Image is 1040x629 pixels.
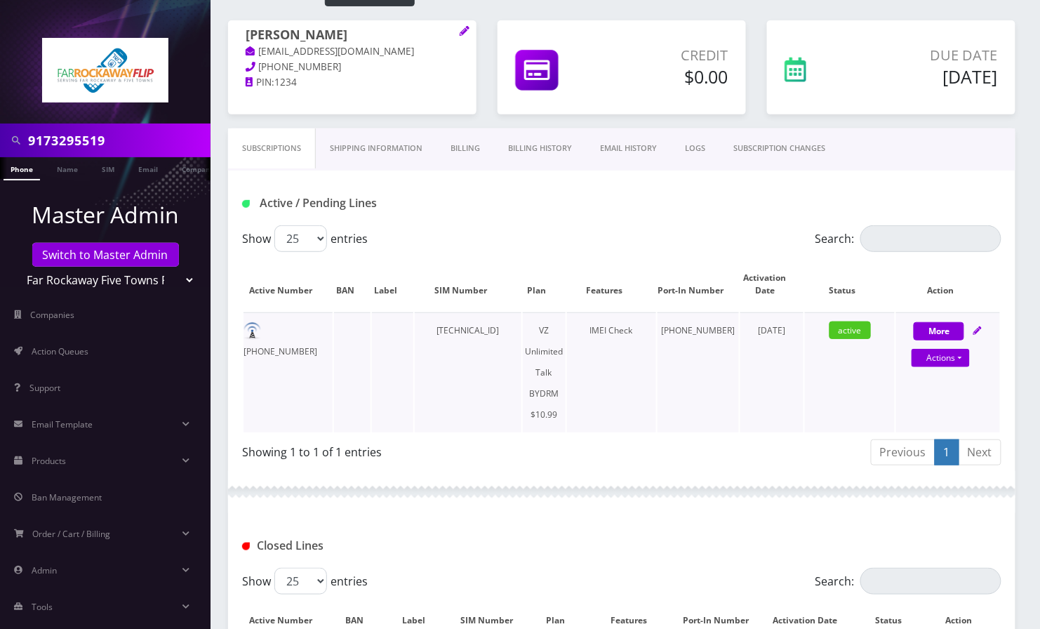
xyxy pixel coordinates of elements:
img: Closed Lines [242,543,250,550]
h5: [DATE] [862,66,998,87]
div: Showing 1 to 1 of 1 entries [242,438,611,461]
img: Active / Pending Lines [242,200,250,208]
span: Action Queues [32,345,88,357]
label: Show entries [242,568,368,595]
h1: Active / Pending Lines [242,197,481,210]
a: Billing [436,128,494,168]
td: [PHONE_NUMBER] [244,312,333,432]
div: IMEI Check [567,320,656,341]
a: Previous [871,439,935,465]
td: [TECHNICAL_ID] [415,312,521,432]
a: Subscriptions [228,128,316,168]
a: Phone [4,157,40,180]
a: SUBSCRIPTION CHANGES [719,128,840,168]
input: Search: [860,568,1001,595]
a: Actions [912,349,970,367]
th: Action: activate to sort column ascending [896,258,1000,311]
th: Port-In Number: activate to sort column ascending [658,258,739,311]
a: 1 [935,439,959,465]
a: Email [131,157,165,179]
span: active [829,322,871,339]
a: Billing History [494,128,586,168]
th: BAN: activate to sort column ascending [334,258,371,311]
h1: Closed Lines [242,539,481,552]
span: Companies [31,309,75,321]
th: Activation Date: activate to sort column ascending [740,258,804,311]
th: Features: activate to sort column ascending [567,258,656,311]
span: [DATE] [759,324,786,336]
td: [PHONE_NUMBER] [658,312,739,432]
a: LOGS [671,128,719,168]
th: Active Number: activate to sort column ascending [244,258,333,311]
span: Email Template [32,418,93,430]
td: VZ Unlimited Talk BYDRM $10.99 [523,312,566,432]
select: Showentries [274,225,327,252]
a: [EMAIL_ADDRESS][DOMAIN_NAME] [246,45,415,59]
a: SIM [95,157,121,179]
th: Plan: activate to sort column ascending [523,258,566,311]
h5: $0.00 [613,66,728,87]
a: Company [175,157,222,179]
span: [PHONE_NUMBER] [259,60,342,73]
select: Showentries [274,568,327,595]
a: Switch to Master Admin [32,243,179,267]
span: Ban Management [32,491,102,503]
a: Name [50,157,85,179]
label: Search: [815,225,1001,252]
th: SIM Number: activate to sort column ascending [415,258,521,311]
th: Status: activate to sort column ascending [805,258,894,311]
span: 1234 [274,76,297,88]
a: EMAIL HISTORY [586,128,671,168]
a: Shipping Information [316,128,436,168]
span: Admin [32,564,57,576]
span: Order / Cart / Billing [33,528,111,540]
img: default.png [244,322,261,340]
span: Support [29,382,60,394]
a: Next [959,439,1001,465]
h1: [PERSON_NAME] [246,27,459,44]
button: More [914,322,964,340]
p: Credit [613,45,728,66]
input: Search: [860,225,1001,252]
th: Label: activate to sort column ascending [372,258,413,311]
p: Due Date [862,45,998,66]
input: Search in Company [28,127,207,154]
img: Far Rockaway Five Towns Flip [42,38,168,102]
a: PIN: [246,76,274,90]
span: Products [32,455,66,467]
label: Show entries [242,225,368,252]
span: Tools [32,601,53,613]
label: Search: [815,568,1001,595]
